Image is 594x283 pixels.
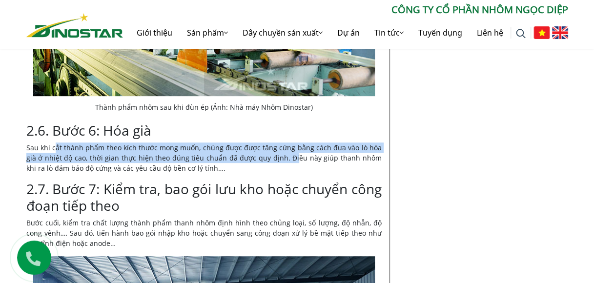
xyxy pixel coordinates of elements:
a: Giới thiệu [129,17,180,48]
p: CÔNG TY CỔ PHẦN NHÔM NGỌC DIỆP [123,2,568,17]
p: Sau khi cắt thành phẩm theo kích thước mong muốn, chúng được được tăng cứng bằng cách đưa vào lò ... [26,142,382,173]
img: Nhôm Dinostar [26,13,123,38]
h3: 2.7. Bước 7: Kiểm tra, bao gói lưu kho hoặc chuyển công đoạn tiếp theo [26,181,382,214]
a: Tuyển dụng [411,17,470,48]
a: Liên hệ [470,17,511,48]
a: Dây chuyền sản xuất [235,17,330,48]
h3: 2.6. Bước 6: Hóa già [26,122,382,139]
img: English [552,26,568,39]
img: Tiếng Việt [533,26,550,39]
img: search [516,29,526,39]
a: Tin tức [367,17,411,48]
figcaption: Thành phẩm nhôm sau khi đùn ép (Ảnh: Nhà máy Nhôm Dinostar) [33,102,375,112]
a: Dự án [330,17,367,48]
p: Bước cuối, kiểm tra chất lượng thành phẩm thanh nhôm định hình theo chủng loại, số lượng, độ nhẵn... [26,218,382,248]
a: Sản phẩm [180,17,235,48]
